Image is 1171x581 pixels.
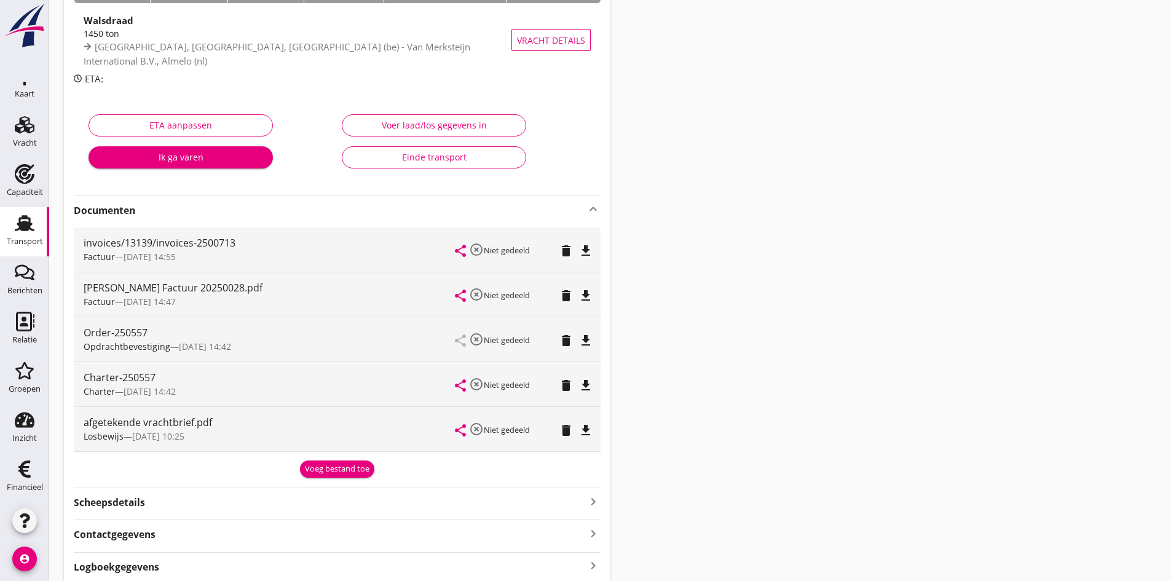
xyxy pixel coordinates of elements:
[7,287,42,294] div: Berichten
[559,288,574,303] i: delete
[559,333,574,348] i: delete
[74,496,145,510] strong: Scheepsdetails
[13,139,37,147] div: Vracht
[7,188,43,196] div: Capaciteit
[559,378,574,393] i: delete
[453,423,468,438] i: share
[586,525,601,542] i: keyboard_arrow_right
[15,90,34,98] div: Kaart
[84,385,115,397] span: Charter
[74,13,601,67] a: Walsdraad1450 ton[GEOGRAPHIC_DATA], [GEOGRAPHIC_DATA], [GEOGRAPHIC_DATA] (be) - Van Merksteijn In...
[469,332,484,347] i: highlight_off
[7,483,43,491] div: Financieel
[586,558,601,574] i: keyboard_arrow_right
[2,3,47,49] img: logo-small.a267ee39.svg
[84,340,455,353] div: —
[559,243,574,258] i: delete
[12,336,37,344] div: Relatie
[84,235,455,250] div: invoices/13139/invoices-2500713
[469,422,484,437] i: highlight_off
[300,460,374,478] button: Voeg bestand toe
[578,333,593,348] i: file_download
[84,430,124,442] span: Losbewijs
[132,430,184,442] span: [DATE] 10:25
[99,119,262,132] div: ETA aanpassen
[12,434,37,442] div: Inzicht
[469,287,484,302] i: highlight_off
[84,385,455,398] div: —
[84,341,170,352] span: Opdrachtbevestiging
[74,560,159,574] strong: Logboekgegevens
[84,325,455,340] div: Order-250557
[305,463,369,475] div: Voeg bestand toe
[74,528,156,542] strong: Contactgegevens
[89,146,273,168] button: Ik ga varen
[124,296,176,307] span: [DATE] 14:47
[74,204,586,218] strong: Documenten
[352,151,516,164] div: Einde transport
[84,41,470,67] span: [GEOGRAPHIC_DATA], [GEOGRAPHIC_DATA], [GEOGRAPHIC_DATA] (be) - Van Merksteijn International B.V.,...
[84,296,115,307] span: Factuur
[484,379,530,390] small: Niet gedeeld
[484,424,530,435] small: Niet gedeeld
[84,430,455,443] div: —
[84,251,115,263] span: Factuur
[469,377,484,392] i: highlight_off
[352,119,516,132] div: Voer laad/los gegevens in
[484,290,530,301] small: Niet gedeeld
[342,114,526,136] button: Voer laad/los gegevens in
[453,288,468,303] i: share
[124,251,176,263] span: [DATE] 14:55
[84,295,455,308] div: —
[453,378,468,393] i: share
[84,14,133,26] strong: Walsdraad
[578,288,593,303] i: file_download
[453,243,468,258] i: share
[586,493,601,510] i: keyboard_arrow_right
[84,250,455,263] div: —
[511,29,591,51] button: Vracht details
[469,242,484,257] i: highlight_off
[559,423,574,438] i: delete
[586,202,601,216] i: keyboard_arrow_up
[7,237,43,245] div: Transport
[84,415,455,430] div: afgetekende vrachtbrief.pdf
[484,334,530,346] small: Niet gedeeld
[85,73,103,85] span: ETA:
[179,341,231,352] span: [DATE] 14:42
[84,370,455,385] div: Charter-250557
[517,34,585,47] span: Vracht details
[84,280,455,295] div: [PERSON_NAME] Factuur 20250028.pdf
[578,423,593,438] i: file_download
[84,27,522,40] div: 1450 ton
[578,243,593,258] i: file_download
[124,385,176,397] span: [DATE] 14:42
[12,547,37,571] i: account_circle
[89,114,273,136] button: ETA aanpassen
[342,146,526,168] button: Einde transport
[98,151,263,164] div: Ik ga varen
[484,245,530,256] small: Niet gedeeld
[9,385,41,393] div: Groepen
[578,378,593,393] i: file_download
